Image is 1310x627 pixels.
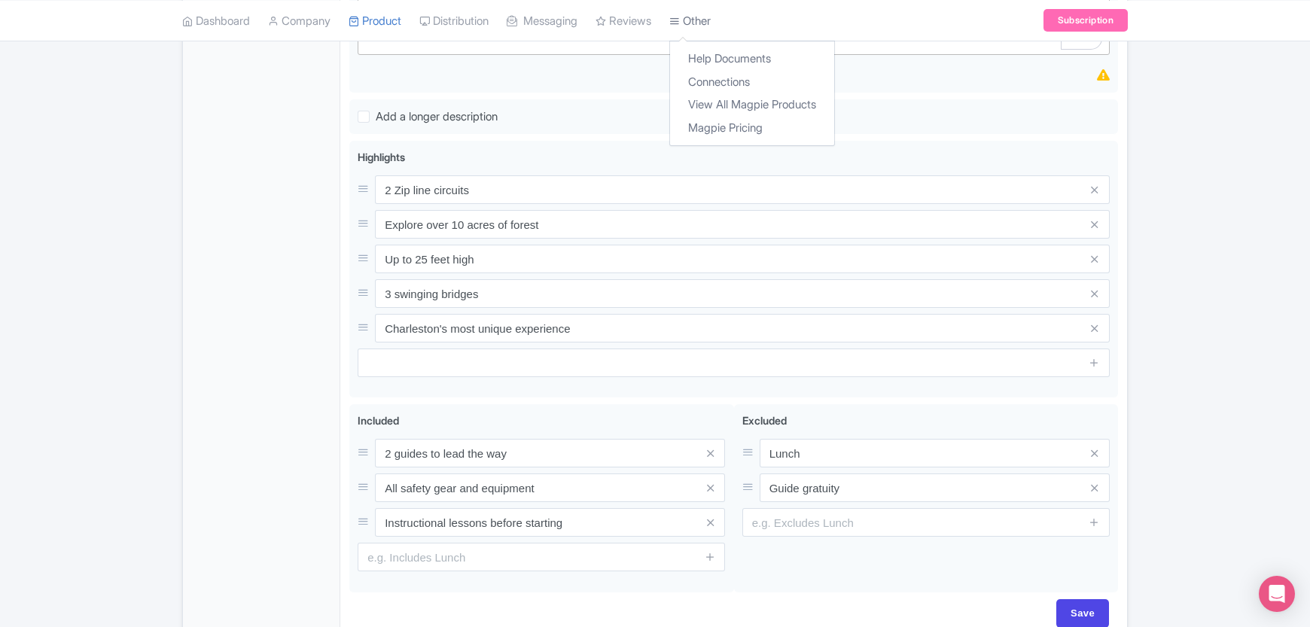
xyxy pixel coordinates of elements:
div: Open Intercom Messenger [1259,576,1295,612]
a: Connections [670,70,834,93]
a: Subscription [1043,9,1128,32]
a: Help Documents [670,47,834,71]
span: Highlights [358,151,405,163]
span: Excluded [742,414,787,427]
input: e.g. Excludes Lunch [742,508,1110,537]
span: Add a longer description [376,109,498,123]
span: Included [358,414,399,427]
a: View All Magpie Products [670,93,834,117]
input: e.g. Includes Lunch [358,543,725,571]
a: Magpie Pricing [670,116,834,139]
